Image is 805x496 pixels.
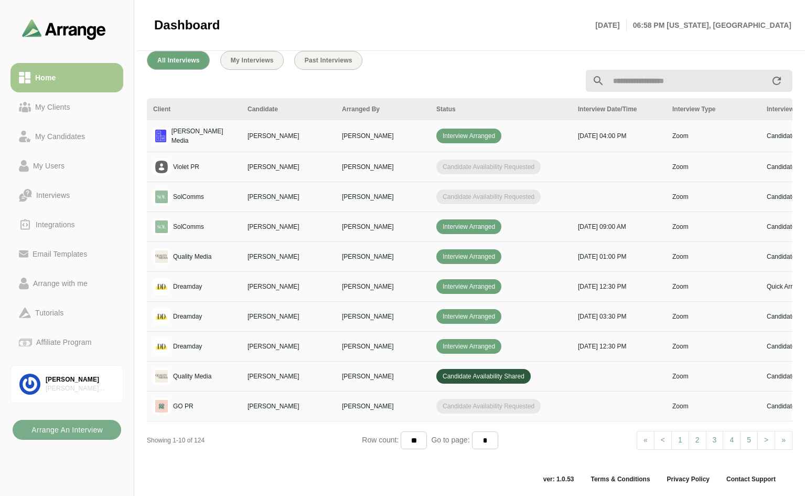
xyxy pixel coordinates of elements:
p: [PERSON_NAME] [248,192,329,202]
p: [PERSON_NAME] [342,192,424,202]
div: Showing 1-10 of 124 [147,436,362,445]
span: Past Interviews [304,57,352,64]
p: [PERSON_NAME] [342,312,424,321]
img: arrangeai-name-small-logo.4d2b8aee.svg [22,19,106,39]
a: Next [775,431,792,450]
p: [DATE] [595,19,626,31]
a: 2 [689,431,706,450]
p: [PERSON_NAME] [342,252,424,261]
span: Interview Arranged [436,129,501,143]
p: Zoom [672,312,754,321]
i: appended action [770,75,783,87]
span: Candidate Availability Requested [436,399,541,414]
button: Past Interviews [294,51,362,70]
p: Zoom [672,162,754,172]
a: Interviews [10,181,123,210]
p: [PERSON_NAME] [248,312,329,321]
p: [PERSON_NAME] [342,402,424,411]
p: Dreamday [173,312,202,321]
p: [PERSON_NAME] Media [171,126,235,145]
div: Arranged By [342,104,424,114]
p: [DATE] 01:00 PM [578,252,660,261]
a: [PERSON_NAME][PERSON_NAME] Associates [10,365,123,403]
button: My Interviews [220,51,284,70]
div: Interviews [32,189,74,202]
img: logo [153,218,170,235]
p: [DATE] 03:30 PM [578,312,660,321]
span: Interview Arranged [436,249,501,264]
p: Zoom [672,372,754,381]
p: [PERSON_NAME] [342,282,424,291]
a: Integrations [10,210,123,239]
span: Candidate Availability Requested [436,160,541,174]
div: Candidate [248,104,329,114]
a: Affiliate Program [10,328,123,357]
p: 06:58 PM [US_STATE], [GEOGRAPHIC_DATA] [627,19,791,31]
span: Dashboard [154,17,220,33]
p: [DATE] 09:00 AM [578,222,660,231]
a: Terms & Conditions [582,475,658,483]
p: GO PR [173,402,194,411]
img: placeholder logo [153,159,170,175]
div: Affiliate Program [32,336,95,349]
a: My Candidates [10,122,123,151]
b: Arrange An Interview [31,420,103,440]
p: [PERSON_NAME] [342,162,424,172]
a: Email Templates [10,239,123,269]
p: Zoom [672,342,754,351]
a: Home [10,63,123,92]
span: Interview Arranged [436,279,501,294]
a: My Clients [10,92,123,122]
img: logo [153,128,168,144]
div: Integrations [31,218,79,231]
p: [PERSON_NAME] [248,342,329,351]
a: Arrange with me [10,269,123,298]
p: [PERSON_NAME] [248,282,329,291]
span: All Interviews [157,57,200,64]
div: [PERSON_NAME] Associates [46,384,114,393]
p: [DATE] 04:00 PM [578,131,660,141]
span: Interview Arranged [436,219,501,234]
img: logo [153,368,170,385]
p: [PERSON_NAME] [342,372,424,381]
p: Quality Media [173,372,211,381]
p: SolComms [173,222,204,231]
img: logo [153,338,170,355]
a: 4 [723,431,740,450]
img: logo [153,278,170,295]
span: Interview Arranged [436,339,501,354]
div: My Users [29,160,69,172]
a: Next [757,431,775,450]
span: » [781,436,786,444]
div: Interview Type [672,104,754,114]
img: logo [153,188,170,205]
span: Row count: [362,436,401,444]
p: [PERSON_NAME] [248,402,329,411]
p: Violet PR [173,162,199,172]
a: 5 [740,431,758,450]
p: [PERSON_NAME] [248,372,329,381]
a: Tutorials [10,298,123,328]
a: Contact Support [718,475,784,483]
p: [PERSON_NAME] [248,162,329,172]
p: [PERSON_NAME] [342,131,424,141]
div: Arrange with me [29,277,92,290]
p: Dreamday [173,282,202,291]
div: My Candidates [31,130,89,143]
a: Privacy Policy [659,475,718,483]
img: logo [153,398,170,415]
p: Zoom [672,282,754,291]
img: logo [153,248,170,265]
div: Home [31,71,60,84]
span: > [764,436,768,444]
a: My Users [10,151,123,181]
button: All Interviews [147,51,210,70]
p: [PERSON_NAME] [342,342,424,351]
p: [PERSON_NAME] [342,222,424,231]
p: [DATE] 12:30 PM [578,282,660,291]
p: Quality Media [173,252,211,261]
span: My Interviews [230,57,274,64]
div: Status [436,104,565,114]
div: Client [153,104,235,114]
span: Candidate Availability Shared [436,369,531,384]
